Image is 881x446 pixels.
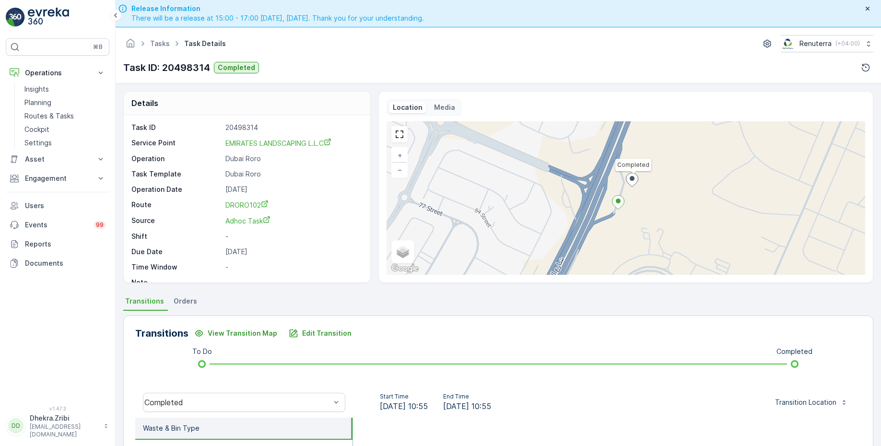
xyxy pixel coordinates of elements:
[392,241,413,262] a: Layers
[21,136,109,150] a: Settings
[25,258,106,268] p: Documents
[781,38,796,49] img: Screenshot_2024-07-26_at_13.33.01.png
[125,42,136,50] a: Homepage
[6,63,109,82] button: Operations
[25,174,90,183] p: Engagement
[131,4,424,13] span: Release Information
[25,239,106,249] p: Reports
[25,220,88,230] p: Events
[30,413,99,423] p: Dhekra.Zribi
[392,163,407,177] a: Zoom Out
[392,127,407,141] a: View Fullscreen
[131,278,222,287] p: Note
[21,82,109,96] a: Insights
[769,395,854,410] button: Transition Location
[131,123,222,132] p: Task ID
[96,221,104,229] p: 99
[775,398,836,407] p: Transition Location
[188,326,283,341] button: View Transition Map
[24,98,51,107] p: Planning
[302,329,352,338] p: Edit Transition
[218,63,255,72] p: Completed
[6,150,109,169] button: Asset
[389,262,421,275] a: Open this area in Google Maps (opens a new window)
[174,296,197,306] span: Orders
[21,96,109,109] a: Planning
[6,196,109,215] a: Users
[6,413,109,438] button: DDDhekra.Zribi[EMAIL_ADDRESS][DOMAIN_NAME]
[131,13,424,23] span: There will be a release at 15:00 - 17:00 [DATE], [DATE]. Thank you for your understanding.
[225,154,360,164] p: Dubai Roro
[93,43,103,51] p: ⌘B
[398,151,402,159] span: +
[214,62,259,73] button: Completed
[835,40,860,47] p: ( +04:00 )
[434,103,455,112] p: Media
[131,185,222,194] p: Operation Date
[380,400,428,412] span: [DATE] 10:55
[25,68,90,78] p: Operations
[28,8,69,27] img: logo_light-DOdMpM7g.png
[144,398,330,407] div: Completed
[131,247,222,257] p: Due Date
[135,326,188,340] p: Transitions
[143,423,200,433] p: Waste & Bin Type
[131,200,222,210] p: Route
[131,232,222,241] p: Shift
[283,326,357,341] button: Edit Transition
[192,347,212,356] p: To Do
[131,216,222,226] p: Source
[24,111,74,121] p: Routes & Tasks
[24,84,49,94] p: Insights
[225,201,269,209] span: DRORO102
[225,200,360,210] a: DRORO102
[393,103,423,112] p: Location
[398,165,402,174] span: −
[24,138,52,148] p: Settings
[6,215,109,235] a: Events99
[225,216,360,226] a: Adhoc Task
[225,185,360,194] p: [DATE]
[21,123,109,136] a: Cockpit
[225,217,270,225] span: Adhoc Task
[131,154,222,164] p: Operation
[25,201,106,211] p: Users
[443,393,491,400] p: End Time
[6,254,109,273] a: Documents
[225,278,360,287] p: -
[182,39,228,48] span: Task Details
[225,262,360,272] p: -
[6,169,109,188] button: Engagement
[6,235,109,254] a: Reports
[389,262,421,275] img: Google
[781,35,873,52] button: Renuterra(+04:00)
[150,39,170,47] a: Tasks
[380,393,428,400] p: Start Time
[123,60,210,75] p: Task ID: 20498314
[30,423,99,438] p: [EMAIL_ADDRESS][DOMAIN_NAME]
[392,148,407,163] a: Zoom In
[225,123,360,132] p: 20498314
[21,109,109,123] a: Routes & Tasks
[6,406,109,411] span: v 1.47.3
[799,39,832,48] p: Renuterra
[131,262,222,272] p: Time Window
[225,247,360,257] p: [DATE]
[6,8,25,27] img: logo
[131,138,222,148] p: Service Point
[776,347,812,356] p: Completed
[8,418,23,434] div: DD
[225,138,360,148] a: EMIRATES LANDSCAPING L.L.C
[443,400,491,412] span: [DATE] 10:55
[225,169,360,179] p: Dubai Roro
[131,169,222,179] p: Task Template
[25,154,90,164] p: Asset
[225,232,360,241] p: -
[225,139,331,147] span: EMIRATES LANDSCAPING L.L.C
[131,97,158,109] p: Details
[208,329,277,338] p: View Transition Map
[24,125,49,134] p: Cockpit
[125,296,164,306] span: Transitions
